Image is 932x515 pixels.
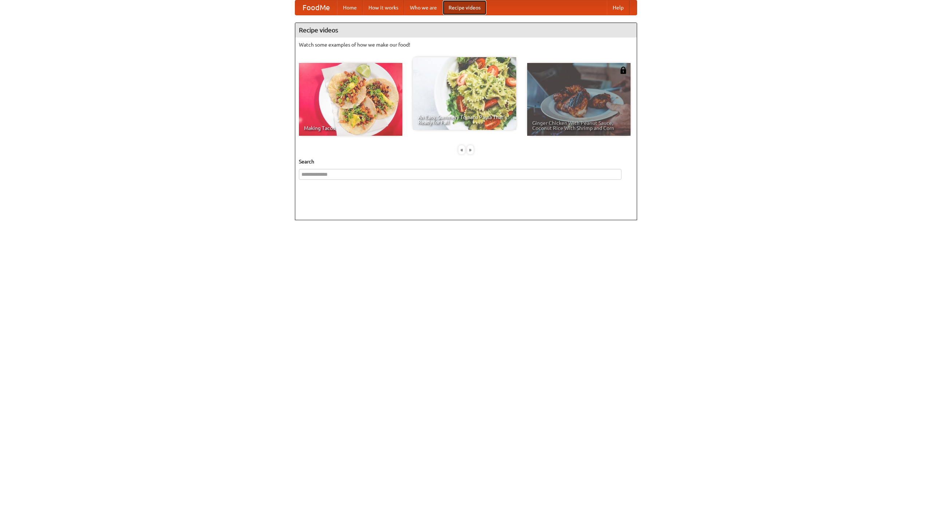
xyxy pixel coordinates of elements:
a: FoodMe [295,0,337,15]
h4: Recipe videos [295,23,637,37]
a: Recipe videos [443,0,486,15]
div: » [467,145,474,154]
a: How it works [363,0,404,15]
div: « [458,145,465,154]
span: An Easy, Summery Tomato Pasta That's Ready for Fall [418,115,511,125]
span: Making Tacos [304,126,397,131]
img: 483408.png [620,67,627,74]
a: Who we are [404,0,443,15]
a: Making Tacos [299,63,402,136]
a: An Easy, Summery Tomato Pasta That's Ready for Fall [413,57,516,130]
a: Help [607,0,629,15]
h5: Search [299,158,633,165]
a: Home [337,0,363,15]
p: Watch some examples of how we make our food! [299,41,633,48]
